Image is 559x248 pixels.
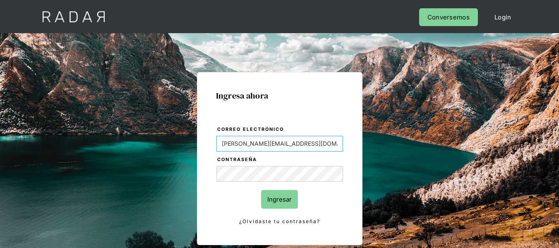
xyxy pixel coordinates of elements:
a: Conversemos [419,8,478,26]
input: bruce@wayne.com [216,136,343,152]
a: ¿Olvidaste tu contraseña? [216,217,343,226]
label: Contraseña [217,156,343,164]
h1: Ingresa ahora [216,91,343,100]
input: Ingresar [261,190,298,209]
form: Login Form [216,125,343,226]
a: Login [486,8,520,26]
label: Correo electrónico [217,125,343,134]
